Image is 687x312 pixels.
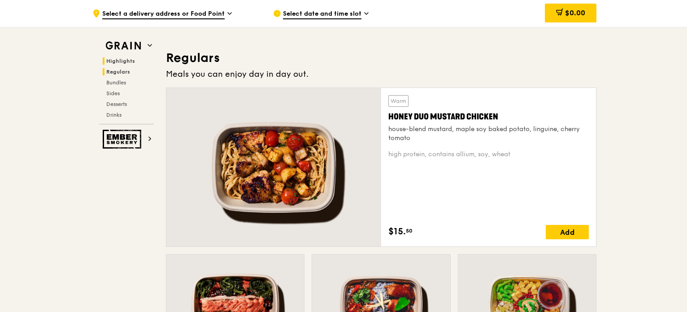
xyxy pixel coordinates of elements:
[103,130,144,149] img: Ember Smokery web logo
[283,9,361,19] span: Select date and time slot
[103,38,144,54] img: Grain web logo
[388,110,589,123] div: Honey Duo Mustard Chicken
[388,95,409,107] div: Warm
[546,225,589,239] div: Add
[106,112,122,118] span: Drinks
[102,9,225,19] span: Select a delivery address or Food Point
[388,125,589,143] div: house-blend mustard, maple soy baked potato, linguine, cherry tomato
[565,9,585,17] span: $0.00
[406,227,413,234] span: 50
[106,58,135,64] span: Highlights
[388,225,406,238] span: $15.
[106,69,130,75] span: Regulars
[166,50,596,66] h3: Regulars
[166,68,596,80] div: Meals you can enjoy day in day out.
[106,90,120,97] span: Sides
[388,150,589,159] div: high protein, contains allium, soy, wheat
[106,79,126,86] span: Bundles
[106,101,127,107] span: Desserts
